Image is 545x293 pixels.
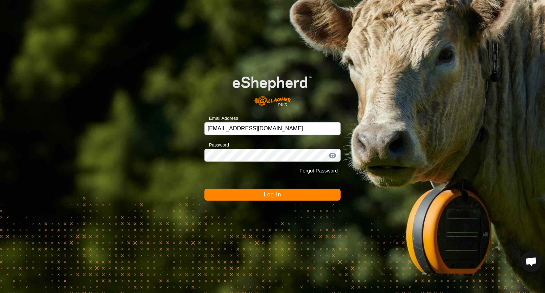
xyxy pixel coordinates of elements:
[264,191,281,197] span: Log In
[204,189,341,201] button: Log In
[521,251,542,272] div: Open chat
[218,65,327,111] img: E-shepherd Logo
[204,142,229,149] label: Password
[299,168,338,174] a: Forgot Password
[204,122,341,135] input: Email Address
[204,115,238,122] label: Email Address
